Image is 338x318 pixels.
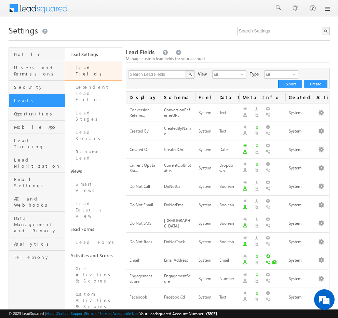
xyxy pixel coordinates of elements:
[216,92,239,103] span: Data Type
[199,183,213,190] div: System
[219,202,236,209] div: Boolean
[164,107,192,120] div: ConversionReferrerURL
[14,124,64,130] span: Mobile App
[139,311,217,316] span: Your Leadsquared Account Number is
[9,212,65,237] a: Data Management and Privacy
[65,197,122,223] a: Lead Details View
[164,162,192,175] div: CurrentOptInStatus
[9,94,65,107] a: Leads
[164,202,192,209] div: DoNotEmail
[164,238,192,246] div: DoNotTrack
[9,121,65,134] a: Mobile App
[241,72,246,77] span: select
[14,157,64,169] span: Lead Prioritization
[289,238,310,246] div: System
[9,61,65,81] a: Users and Permissions
[130,202,153,207] span: Do Not Email
[164,257,192,264] div: EmailAddress
[164,294,192,301] div: FacebookId
[65,48,122,61] a: Lead Settings
[195,92,216,103] span: Field Type
[130,184,150,189] span: Do Not Call
[289,275,310,282] div: System
[14,215,64,234] span: Data Management and Privacy
[219,220,236,227] div: Boolean
[9,251,65,264] a: Telephony
[237,27,330,35] input: Search Settings
[65,126,122,145] a: Lead Sources
[161,92,195,103] span: Schema Name
[188,72,192,76] img: Search
[126,48,154,56] span: Lead Fields
[207,311,217,316] span: 78031
[164,183,192,190] div: DoNotCall
[14,241,64,247] span: Analytics
[285,92,313,103] span: Created By
[219,257,236,264] div: Email
[65,61,122,81] a: Lead Fields
[289,294,310,301] div: System
[250,70,259,77] div: Type
[199,238,213,246] div: System
[9,237,65,251] a: Analytics
[14,254,64,260] span: Telephony
[9,48,65,61] a: Profile
[289,165,310,172] div: System
[289,183,310,190] div: System
[265,71,293,78] span: All
[278,80,302,88] button: Export
[130,273,152,284] span: Engagement Score
[289,109,310,116] div: System
[9,310,217,317] span: © 2025 LeadSquared | | | | |
[289,202,310,209] div: System
[304,80,327,88] button: Create
[164,146,192,153] div: CreatedOn
[126,92,161,103] span: Display Name
[130,107,150,118] span: Conversion Referre...
[199,165,213,172] div: System
[130,294,147,300] span: Facebook
[130,128,149,134] span: Created By
[65,145,122,165] a: Rename Lead
[239,92,285,103] span: Meta Info
[57,311,84,316] a: Contact Support
[164,125,192,138] div: CreatedByName
[46,311,56,316] a: About
[85,311,111,316] a: Terms of Service
[199,257,213,264] div: System
[219,109,236,116] div: Text
[219,162,236,175] div: Dropdown
[65,223,122,236] a: Lead Forms
[219,275,236,282] div: Number
[130,221,151,226] span: Do Not SMS
[9,192,65,212] a: API and Webhooks
[213,71,241,78] span: All
[293,72,298,77] span: select
[130,258,139,263] span: Email
[199,128,213,135] div: System
[130,163,155,174] span: Current Opt In Sta...
[289,146,310,153] div: System
[9,107,65,121] a: Opportunities
[9,173,65,192] a: Email Settings
[199,294,213,301] div: System
[130,239,152,244] span: Do Not Track
[219,183,236,190] div: Boolean
[65,165,122,178] a: Views
[65,106,122,126] a: Lead Stages
[14,196,64,208] span: API and Webhooks
[14,176,64,189] span: Email Settings
[112,311,138,316] a: Acceptable Use
[199,146,213,153] div: System
[14,137,64,150] span: Lead Tracking
[14,84,64,90] span: Security
[289,128,310,135] div: System
[219,238,236,246] div: Boolean
[14,97,64,103] span: Leads
[65,81,122,106] a: Dependent Lead Fields
[219,146,236,153] div: Date
[65,288,122,313] a: Custom Activities & Scores
[130,147,150,152] span: Created On
[164,273,192,286] div: EngagementScore
[9,81,65,94] a: Security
